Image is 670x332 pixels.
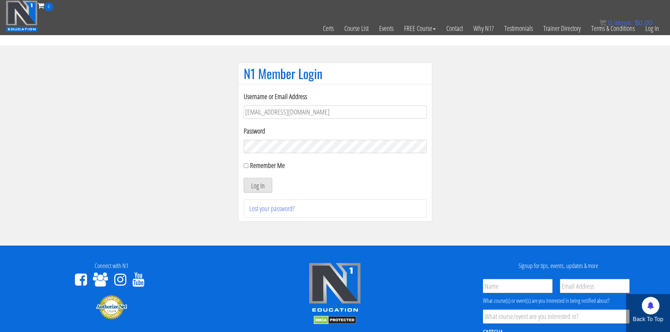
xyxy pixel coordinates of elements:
[608,19,612,27] span: 0
[640,11,664,46] a: Log In
[96,294,127,320] img: Authorize.Net Merchant - Click to Verify
[339,11,374,46] a: Course List
[626,315,670,324] p: Back To Top
[483,279,553,293] input: Name
[6,0,38,32] img: n1-education
[499,11,538,46] a: Testimonials
[318,11,339,46] a: Certs
[635,19,652,27] bdi: 0.00
[635,19,639,27] span: $
[38,1,53,10] a: 0
[244,91,427,102] label: Username or Email Address
[308,262,361,314] img: n1-edu-logo
[599,19,606,26] img: icon11.png
[538,11,586,46] a: Trainer Directory
[244,126,427,136] label: Password
[5,262,218,269] h4: Connect with N1
[249,204,295,213] a: Lost your password?
[441,11,468,46] a: Contact
[560,279,630,293] input: Email Address
[314,316,356,324] img: DMCA.com Protection Status
[614,19,633,27] span: items:
[244,66,427,80] h1: N1 Member Login
[586,11,640,46] a: Terms & Conditions
[483,310,630,324] input: What course/event are you interested in?
[399,11,441,46] a: FREE Course
[244,178,272,193] button: Log In
[250,161,285,170] label: Remember Me
[44,2,53,11] span: 0
[483,297,630,305] div: What course(s) or event(s) are you interested in being notified about?
[452,262,665,269] h4: Signup for tips, events, updates & more
[599,19,652,27] a: 0 items: $0.00
[374,11,399,46] a: Events
[468,11,499,46] a: Why N1?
